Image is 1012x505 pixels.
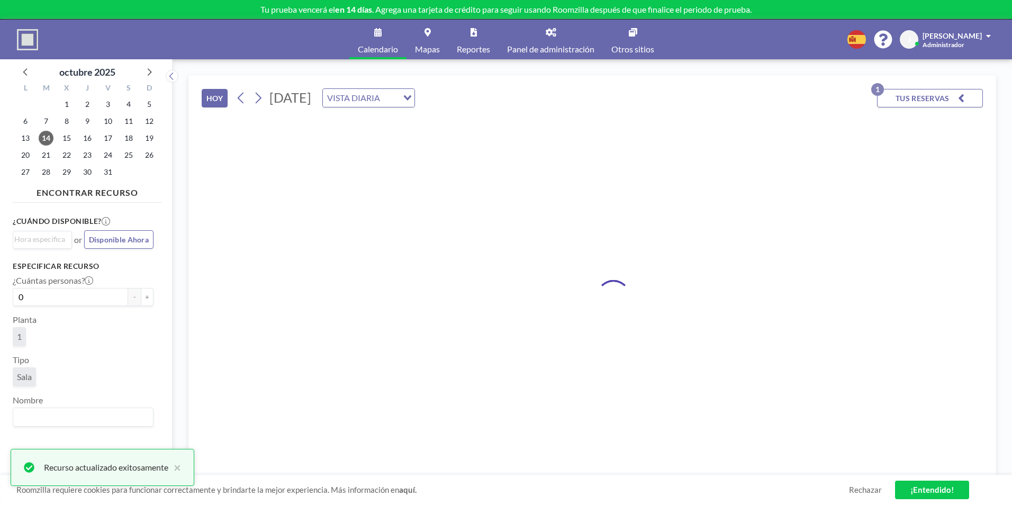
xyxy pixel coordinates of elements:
a: Reportes [448,20,499,59]
span: miércoles, 8 de octubre de 2025 [59,114,74,129]
a: Mapas [406,20,448,59]
div: V [97,82,118,96]
span: or [74,235,82,245]
a: aquí. [399,485,417,494]
span: sábado, 25 de octubre de 2025 [121,148,136,163]
span: lunes, 27 de octubre de 2025 [18,165,33,179]
span: domingo, 5 de octubre de 2025 [142,97,157,112]
span: miércoles, 29 de octubre de 2025 [59,165,74,179]
div: L [15,82,36,96]
span: Sala [17,372,32,382]
span: domingo, 26 de octubre de 2025 [142,148,157,163]
button: close [168,461,181,474]
span: [PERSON_NAME] [923,31,982,40]
span: lunes, 6 de octubre de 2025 [18,114,33,129]
span: miércoles, 22 de octubre de 2025 [59,148,74,163]
span: sábado, 11 de octubre de 2025 [121,114,136,129]
a: Calendario [349,20,406,59]
span: lunes, 20 de octubre de 2025 [18,148,33,163]
div: D [139,82,159,96]
span: Reportes [457,45,490,53]
span: 1 [17,331,22,341]
button: - [128,288,141,306]
span: miércoles, 15 de octubre de 2025 [59,131,74,146]
span: martes, 28 de octubre de 2025 [39,165,53,179]
span: sábado, 4 de octubre de 2025 [121,97,136,112]
span: domingo, 19 de octubre de 2025 [142,131,157,146]
a: Otros sitios [603,20,663,59]
span: sábado, 18 de octubre de 2025 [121,131,136,146]
span: domingo, 12 de octubre de 2025 [142,114,157,129]
span: [DATE] [269,89,311,105]
div: Search for option [323,89,414,107]
span: miércoles, 1 de octubre de 2025 [59,97,74,112]
span: Otros sitios [611,45,654,53]
span: Administrador [923,41,964,49]
img: organization-logo [17,29,38,50]
h4: ENCONTRAR RECURSO [13,183,162,198]
span: VISTA DIARIA [325,91,382,105]
label: ¿Cuántas personas? [13,275,93,286]
div: M [36,82,57,96]
h3: Especificar recurso [13,261,153,271]
label: Tipo [13,355,29,365]
span: jueves, 16 de octubre de 2025 [80,131,95,146]
span: viernes, 17 de octubre de 2025 [101,131,115,146]
button: + [141,288,153,306]
span: viernes, 31 de octubre de 2025 [101,165,115,179]
span: martes, 14 de octubre de 2025 [39,131,53,146]
span: Calendario [358,45,398,53]
span: jueves, 30 de octubre de 2025 [80,165,95,179]
span: jueves, 9 de octubre de 2025 [80,114,95,129]
span: jueves, 23 de octubre de 2025 [80,148,95,163]
div: Search for option [13,408,153,426]
label: Planta [13,314,37,325]
span: J [908,35,911,44]
label: Nombre [13,395,43,405]
input: Search for option [14,410,147,424]
a: ¡Entendido! [895,481,969,499]
p: 1 [871,83,884,96]
span: viernes, 10 de octubre de 2025 [101,114,115,129]
span: Disponible Ahora [89,235,149,244]
a: Rechazar [849,485,882,495]
button: TUS RESERVAS1 [877,89,983,107]
span: martes, 21 de octubre de 2025 [39,148,53,163]
b: en 14 días [335,4,372,14]
div: J [77,82,98,96]
button: HOY [202,89,228,107]
input: Search for option [14,233,66,245]
div: octubre 2025 [59,65,115,79]
input: Search for option [383,91,397,105]
div: Search for option [13,231,71,247]
span: lunes, 13 de octubre de 2025 [18,131,33,146]
span: Mapas [415,45,440,53]
button: Disponible Ahora [84,230,153,249]
a: Panel de administración [499,20,603,59]
span: viernes, 24 de octubre de 2025 [101,148,115,163]
div: S [118,82,139,96]
span: Roomzilla requiere cookies para funcionar correctamente y brindarte la mejor experiencia. Más inf... [16,485,849,495]
span: viernes, 3 de octubre de 2025 [101,97,115,112]
span: jueves, 2 de octubre de 2025 [80,97,95,112]
span: Panel de administración [507,45,594,53]
span: martes, 7 de octubre de 2025 [39,114,53,129]
div: X [57,82,77,96]
div: Recurso actualizado exitosamente [44,461,168,474]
